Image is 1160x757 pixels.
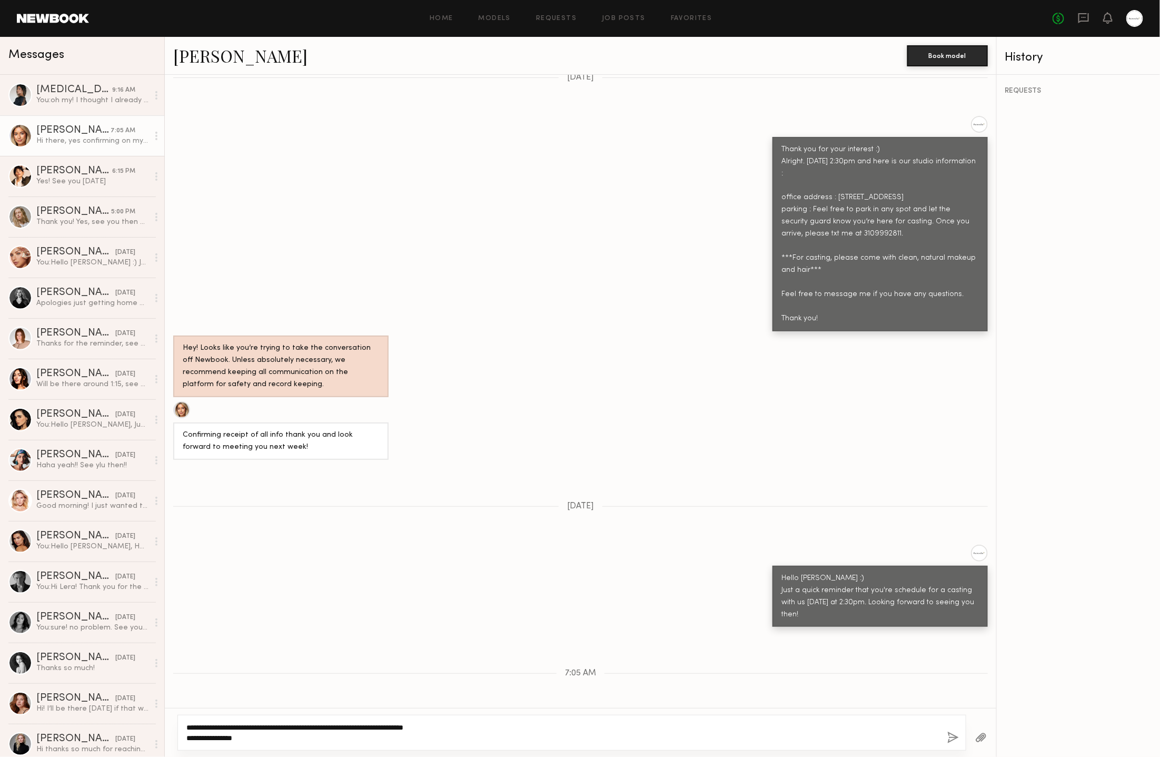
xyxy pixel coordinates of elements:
[36,704,148,714] div: Hi! I’ll be there [DATE] if that works still. Thank you!
[36,744,148,754] div: Hi thanks so much for reaching out! I’m not available for casting due to my schedule, but happy t...
[115,613,135,623] div: [DATE]
[112,85,135,95] div: 9:16 AM
[111,126,135,136] div: 7:05 AM
[36,501,148,511] div: Good morning! I just wanted to give you a heads up that I got stuck on the freeway for about 25 m...
[115,369,135,379] div: [DATE]
[602,15,646,22] a: Job Posts
[115,572,135,582] div: [DATE]
[115,653,135,663] div: [DATE]
[36,612,115,623] div: [PERSON_NAME]
[36,734,115,744] div: [PERSON_NAME]
[36,409,115,420] div: [PERSON_NAME]
[36,328,115,339] div: [PERSON_NAME]
[36,653,115,663] div: [PERSON_NAME]
[36,136,148,146] div: Hi there, yes confirming on my end! I’m planning to head over after my morning shoot, is there fl...
[36,288,115,298] div: [PERSON_NAME]
[36,663,148,673] div: Thanks so much!
[479,15,511,22] a: Models
[36,490,115,501] div: [PERSON_NAME]
[115,329,135,339] div: [DATE]
[36,176,148,186] div: Yes! See you [DATE]
[36,572,115,582] div: [PERSON_NAME]
[36,693,115,704] div: [PERSON_NAME]
[173,44,308,67] a: [PERSON_NAME]
[567,502,594,511] span: [DATE]
[671,15,712,22] a: Favorites
[36,379,148,389] div: Will be there around 1:15, see you soon!
[111,207,135,217] div: 5:00 PM
[565,669,596,678] span: 7:05 AM
[36,258,148,268] div: You: Hello [PERSON_NAME] :) Just a quick reminder that you're schedule for a casting with us [DAT...
[115,288,135,298] div: [DATE]
[36,369,115,379] div: [PERSON_NAME]
[8,49,64,61] span: Messages
[36,531,115,542] div: [PERSON_NAME]
[36,217,148,227] div: Thank you! Yes, see you then ☺️
[36,420,148,430] div: You: Hello [PERSON_NAME], Just checking in to see if you’re on your way to the casting or if you ...
[36,623,148,633] div: You: sure! no problem. See you later :)
[36,582,148,592] div: You: Hi Lera! Thank you for the response. Unfortunately, we’re only working [DATE] through [DATE]...
[183,429,379,454] div: Confirming receipt of all info thank you and look forward to meeting you next week!
[36,166,112,176] div: [PERSON_NAME]
[907,45,988,66] button: Book model
[430,15,453,22] a: Home
[115,532,135,542] div: [DATE]
[36,450,115,460] div: [PERSON_NAME]
[36,339,148,349] div: Thanks for the reminder, see you then!
[782,144,978,325] div: Thank you for your interest :) Alright. [DATE] 2:30pm and here is our studio information : office...
[115,450,135,460] div: [DATE]
[36,85,112,95] div: [MEDICAL_DATA][PERSON_NAME]
[1005,52,1153,64] div: History
[36,298,148,308] div: Apologies just getting home and seeing this. I should be able to get there by 11am and can let yo...
[183,342,379,391] div: Hey! Looks like you’re trying to take the conversation off Newbook. Unless absolutely necessary, ...
[36,247,115,258] div: [PERSON_NAME]
[115,410,135,420] div: [DATE]
[115,734,135,744] div: [DATE]
[115,248,135,258] div: [DATE]
[536,15,577,22] a: Requests
[567,73,594,82] span: [DATE]
[115,694,135,704] div: [DATE]
[112,166,135,176] div: 6:15 PM
[36,207,111,217] div: [PERSON_NAME]
[36,460,148,470] div: Haha yeah!! See ylu then!!
[36,125,111,136] div: [PERSON_NAME]
[36,542,148,552] div: You: Hello [PERSON_NAME], Hope everything is ok with you! Do you want to reschedule your casting?
[782,573,978,621] div: Hello [PERSON_NAME] :) Just a quick reminder that you're schedule for a casting with us [DATE] at...
[1005,87,1153,95] div: REQUESTS
[907,51,988,60] a: Book model
[36,95,148,105] div: You: oh my! I thought I already sent you the address lol Please see below : office address : [STR...
[115,491,135,501] div: [DATE]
